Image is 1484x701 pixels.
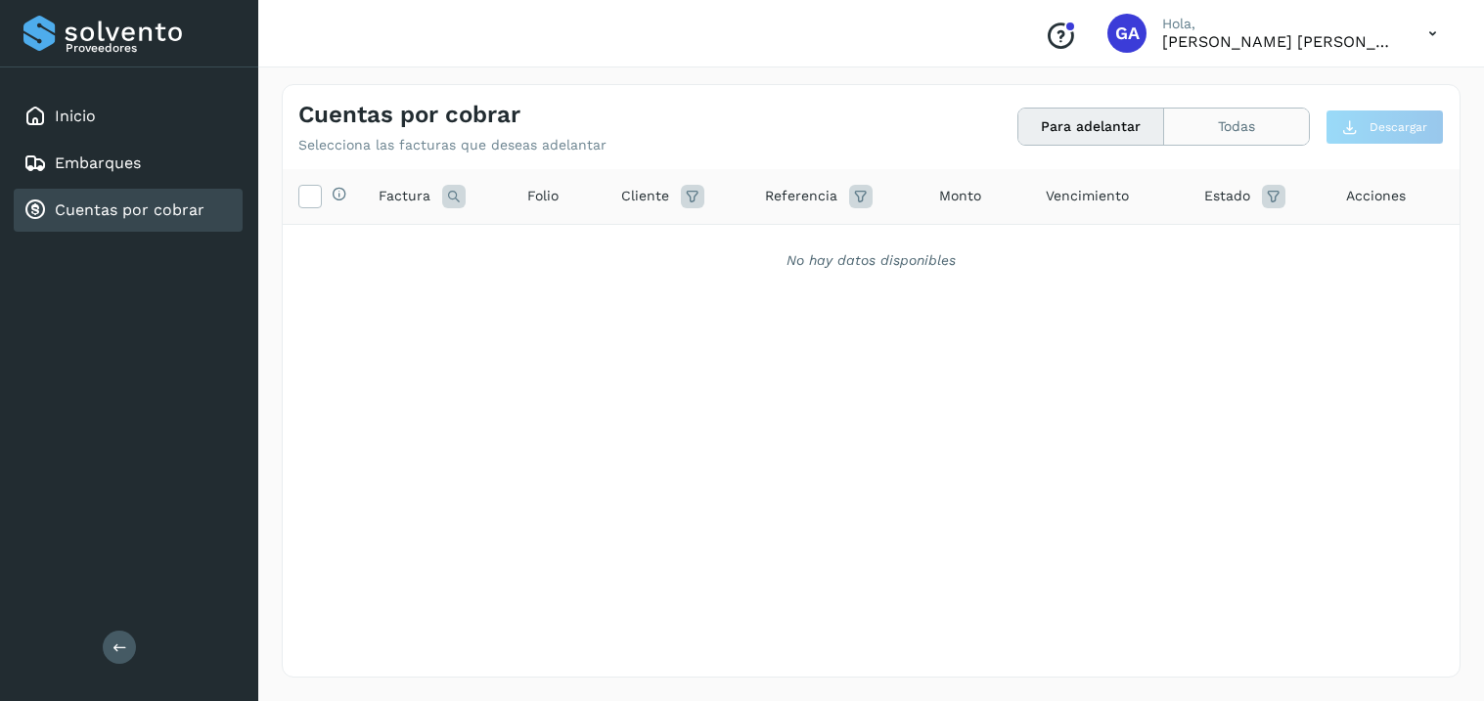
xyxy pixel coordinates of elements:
[527,186,559,206] span: Folio
[55,153,141,172] a: Embarques
[1162,16,1397,32] p: Hola,
[379,186,430,206] span: Factura
[14,142,243,185] div: Embarques
[1346,186,1406,206] span: Acciones
[1370,118,1427,136] span: Descargar
[621,186,669,206] span: Cliente
[1326,110,1444,145] button: Descargar
[765,186,837,206] span: Referencia
[55,200,204,219] a: Cuentas por cobrar
[1204,186,1250,206] span: Estado
[1018,109,1164,145] button: Para adelantar
[66,41,235,55] p: Proveedores
[14,95,243,138] div: Inicio
[298,137,607,153] p: Selecciona las facturas que deseas adelantar
[55,107,96,125] a: Inicio
[1164,109,1309,145] button: Todas
[1046,186,1129,206] span: Vencimiento
[308,250,1434,271] div: No hay datos disponibles
[1162,32,1397,51] p: GABRIELA ARENAS DELGADILLO
[14,189,243,232] div: Cuentas por cobrar
[939,186,981,206] span: Monto
[298,101,520,129] h4: Cuentas por cobrar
